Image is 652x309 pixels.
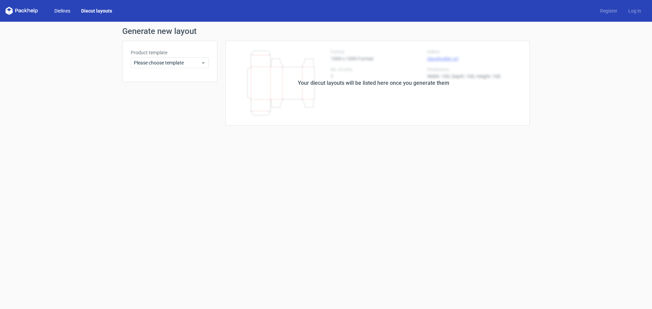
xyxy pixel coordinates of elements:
[76,7,117,14] a: Diecut layouts
[134,59,201,66] span: Please choose template
[49,7,76,14] a: Dielines
[595,7,623,14] a: Register
[298,79,449,87] div: Your diecut layouts will be listed here once you generate them
[131,49,209,56] label: Product template
[623,7,647,14] a: Log in
[122,27,530,35] h1: Generate new layout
